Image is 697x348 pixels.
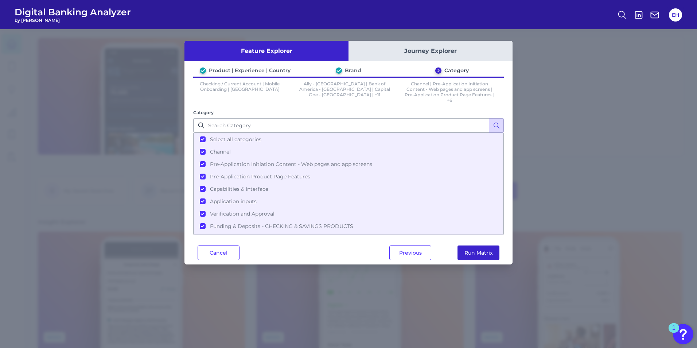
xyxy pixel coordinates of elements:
span: by [PERSON_NAME] [15,18,131,23]
button: Journey Explorer [348,41,513,61]
button: Application inputs [194,195,503,208]
span: Application inputs [210,198,257,205]
span: Verification and Approval [210,210,274,217]
div: 3 [435,67,441,74]
p: Channel | Pre-Application Initiation Content - Web pages and app screens | Pre-Application Produc... [403,81,496,103]
span: Select all categories [210,136,261,143]
button: Pre-Application Initiation Content - Web pages and app screens [194,158,503,170]
span: Digital Banking Analyzer [15,7,131,18]
button: Channel [194,146,503,158]
button: Run Matrix [457,245,499,260]
p: Ally - [GEOGRAPHIC_DATA] | Bank of America - [GEOGRAPHIC_DATA] | Capital One - [GEOGRAPHIC_DATA] ... [298,81,392,103]
span: Capabilities & Interface [210,186,268,192]
div: Product | Experience | Country [209,67,291,74]
button: Account Configuration [194,232,503,245]
button: Pre-Application Product Page Features [194,170,503,183]
span: Funding & Deposits - CHECKING & SAVINGS PRODUCTS [210,223,353,229]
span: Pre-Application Initiation Content - Web pages and app screens [210,161,372,167]
button: Cancel [198,245,240,260]
div: 1 [672,328,675,337]
button: Feature Explorer [184,41,348,61]
span: Channel [210,148,231,155]
div: Brand [345,67,361,74]
button: EH [669,8,682,22]
button: Select all categories [194,133,503,146]
p: Checking / Current Account | Mobile Onboarding | [GEOGRAPHIC_DATA] [193,81,287,103]
button: Previous [389,245,431,260]
label: Category [193,110,214,115]
button: Funding & Deposits - CHECKING & SAVINGS PRODUCTS [194,220,503,232]
button: Verification and Approval [194,208,503,220]
div: Category [444,67,469,74]
button: Capabilities & Interface [194,183,503,195]
span: Pre-Application Product Page Features [210,173,310,180]
button: Open Resource Center, 1 new notification [673,324,693,344]
input: Search Category [193,118,504,133]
